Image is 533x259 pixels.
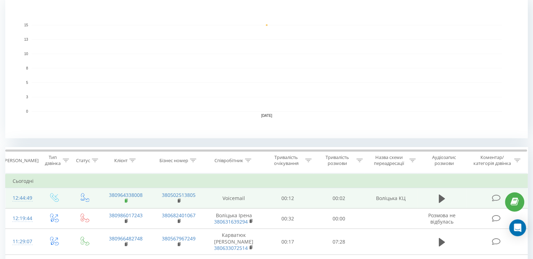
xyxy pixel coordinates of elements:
[6,174,528,188] td: Сьогодні
[313,208,364,229] td: 00:00
[364,188,417,208] td: Воліцька КЦ
[13,235,31,248] div: 11:29:07
[26,109,28,113] text: 0
[109,235,143,242] a: 380966482748
[162,212,196,219] a: 380682401067
[262,229,313,255] td: 00:17
[162,192,196,198] a: 380502513805
[114,158,128,164] div: Клієнт
[26,66,28,70] text: 8
[205,188,262,208] td: Voicemail
[159,158,188,164] div: Бізнес номер
[162,235,196,242] a: 380567967249
[320,154,355,166] div: Тривалість розмови
[44,154,61,166] div: Тип дзвінка
[109,212,143,219] a: 380986017243
[3,158,39,164] div: [PERSON_NAME]
[24,38,28,41] text: 13
[214,245,248,251] a: 380633072514
[24,52,28,56] text: 10
[371,154,408,166] div: Назва схеми переадресації
[262,188,313,208] td: 00:12
[313,229,364,255] td: 07:28
[262,208,313,229] td: 00:32
[205,229,262,255] td: Карватюк [PERSON_NAME]
[13,212,31,225] div: 12:19:44
[313,188,364,208] td: 00:02
[471,154,512,166] div: Коментар/категорія дзвінка
[424,154,465,166] div: Аудіозапис розмови
[13,191,31,205] div: 12:44:49
[24,23,28,27] text: 15
[205,208,262,229] td: Воліцька Ірена
[26,95,28,99] text: 3
[214,218,248,225] a: 380631639294
[509,219,526,236] div: Open Intercom Messenger
[269,154,304,166] div: Тривалість очікування
[76,158,90,164] div: Статус
[26,81,28,85] text: 5
[261,114,272,118] text: [DATE]
[428,212,456,225] span: Розмова не відбулась
[109,192,143,198] a: 380964338008
[214,158,243,164] div: Співробітник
